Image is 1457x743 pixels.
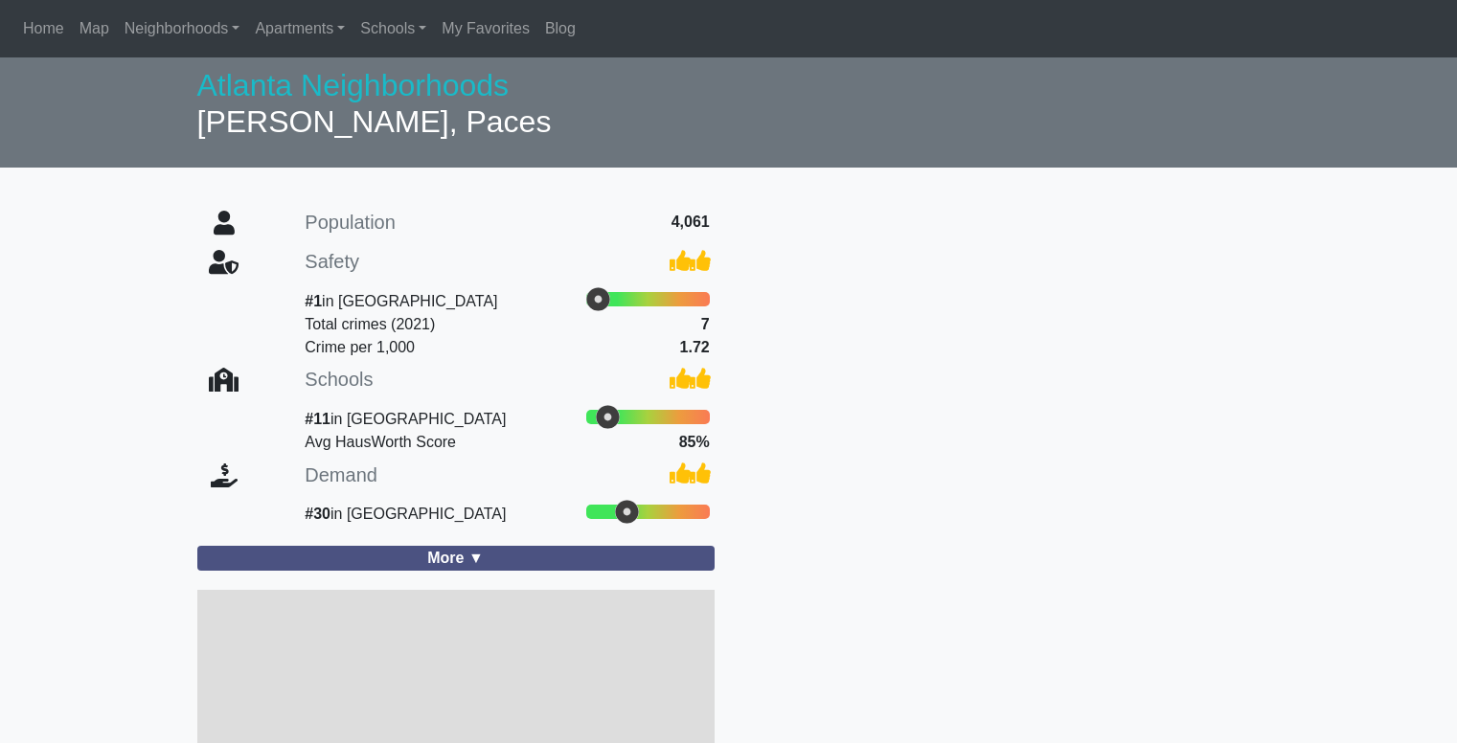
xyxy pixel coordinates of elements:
div: in [GEOGRAPHIC_DATA] [305,503,506,526]
div: 1.72 [680,336,710,359]
a: Apartments [247,10,353,48]
a: Map [72,10,117,48]
span: More ▼ [427,550,484,566]
h5: Schools [305,368,373,391]
h2: Atlanta Neighborhoods [197,67,1261,141]
strong: #30 [305,506,330,522]
strong: #11 [305,411,330,427]
a: My Favorites [434,10,537,48]
span: My Favorites [442,20,530,36]
span: Neighborhoods [125,20,229,36]
div: in [GEOGRAPHIC_DATA] [305,290,497,313]
a: Blog [537,10,583,48]
span: Home [23,20,64,36]
span: Apartments [255,20,333,36]
div: in [GEOGRAPHIC_DATA] [305,408,506,431]
div: 7 [701,313,710,336]
strong: #1 [305,293,322,309]
span: [PERSON_NAME], Paces [197,104,552,139]
h5: Demand [305,463,377,486]
a: Schools [353,10,434,48]
h5: Population [305,211,396,234]
span: 4,061 [672,214,710,230]
h5: Safety [305,250,359,273]
a: Neighborhoods [117,10,248,48]
div: Total crimes (2021) [305,313,435,336]
a: Home [15,10,72,48]
div: Crime per 1,000 [305,336,415,359]
span: 85% [679,434,710,450]
span: Blog [545,20,576,36]
a: More ▼ [197,546,715,571]
div: Avg HausWorth Score [305,431,456,454]
span: Map [80,20,109,36]
span: Schools [360,20,415,36]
